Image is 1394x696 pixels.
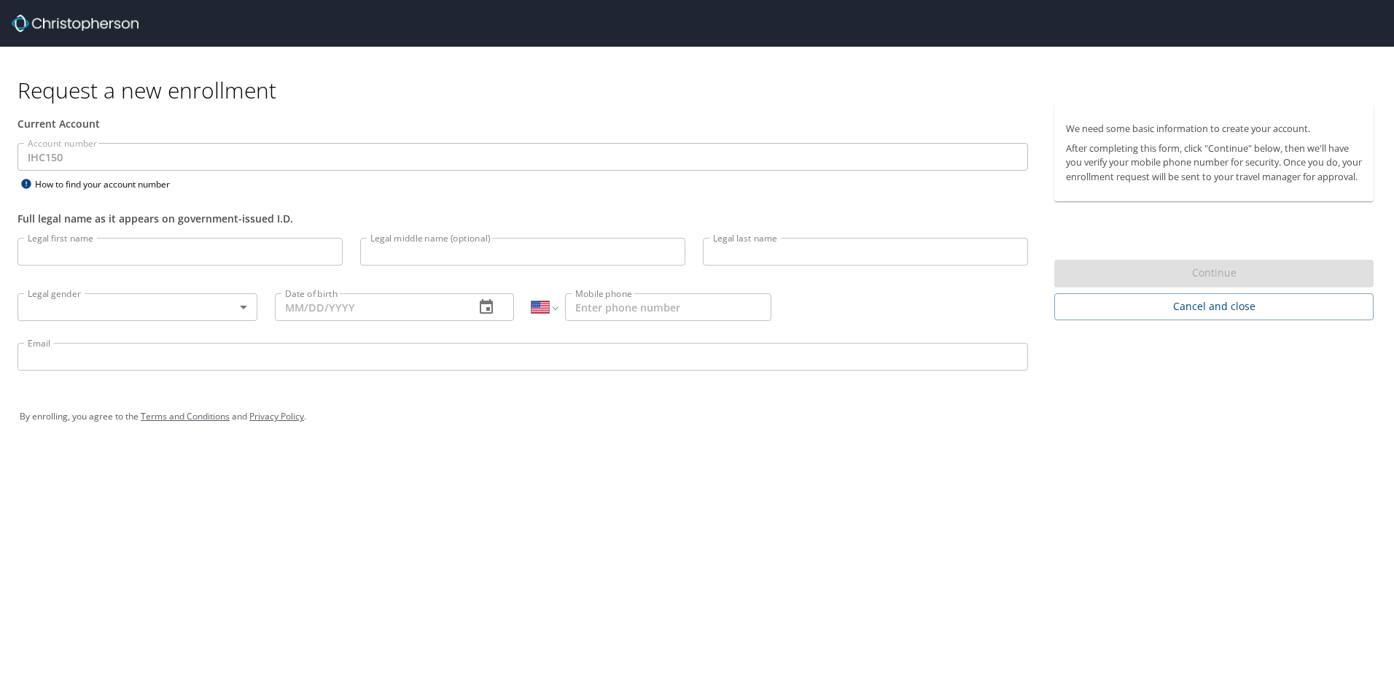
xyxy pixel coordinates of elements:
input: Enter phone number [565,293,771,321]
a: Privacy Policy [249,410,304,422]
div: ​ [17,293,257,321]
p: We need some basic information to create your account. [1066,122,1362,136]
span: Cancel and close [1066,298,1362,316]
img: cbt logo [12,15,139,32]
p: After completing this form, click "Continue" below, then we'll have you verify your mobile phone ... [1066,142,1362,184]
button: Cancel and close [1054,293,1374,320]
input: MM/DD/YYYY [275,293,464,321]
div: Current Account [17,116,1028,131]
a: Terms and Conditions [141,410,230,422]
div: How to find your account number [17,175,200,193]
div: By enrolling, you agree to the and . [20,398,1374,435]
div: Full legal name as it appears on government-issued I.D. [17,211,1028,226]
h1: Request a new enrollment [17,76,1385,104]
